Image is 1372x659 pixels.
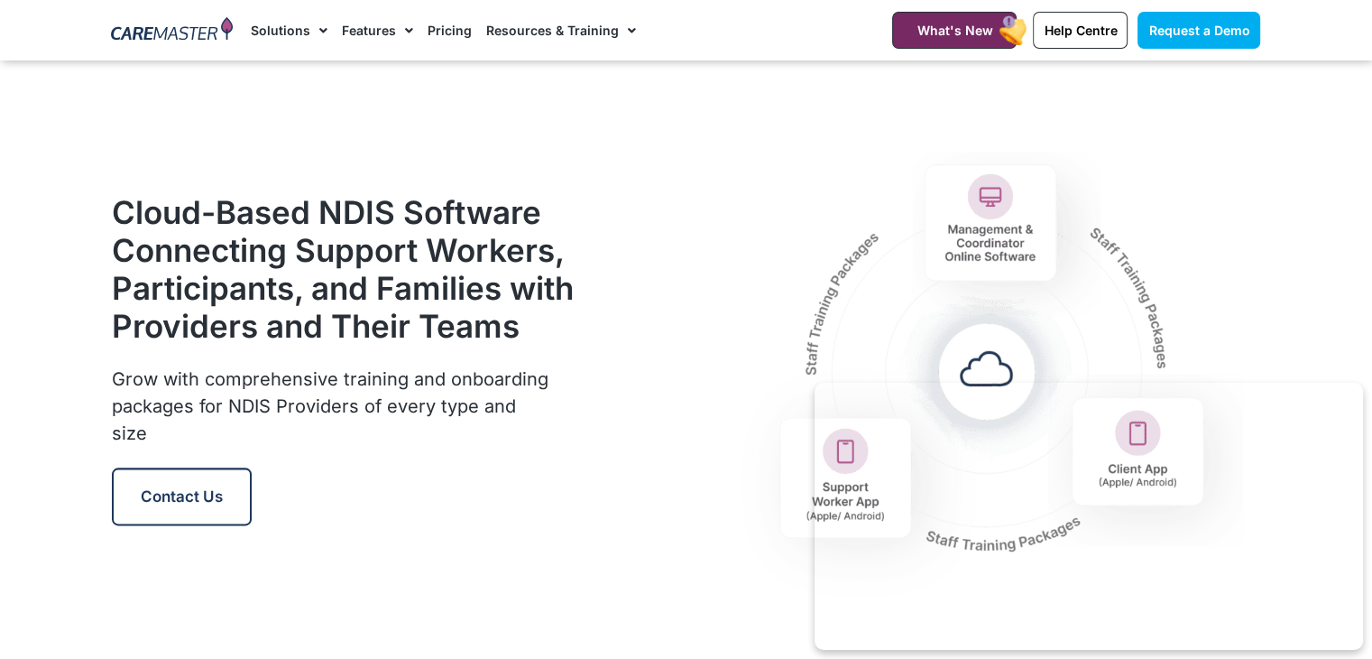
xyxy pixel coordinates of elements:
span: Contact Us [141,487,223,506]
img: CareMaster NDIS CRM software: Efficient, compliant, all-in-one solution. [727,106,1261,613]
iframe: Popup CTA [815,383,1363,650]
img: CareMaster Logo [111,17,233,44]
a: Request a Demo [1137,12,1260,49]
h2: Cloud-Based NDIS Software Connecting Support Workers, Participants, and Families with Providers a... [112,193,576,345]
a: Contact Us [112,468,252,525]
span: Grow with comprehensive training and onboarding packages for NDIS Providers of every type and size [112,368,548,444]
span: Request a Demo [1148,23,1249,38]
span: What's New [916,23,992,38]
a: Help Centre [1033,12,1128,49]
a: What's New [892,12,1017,49]
span: Help Centre [1044,23,1117,38]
